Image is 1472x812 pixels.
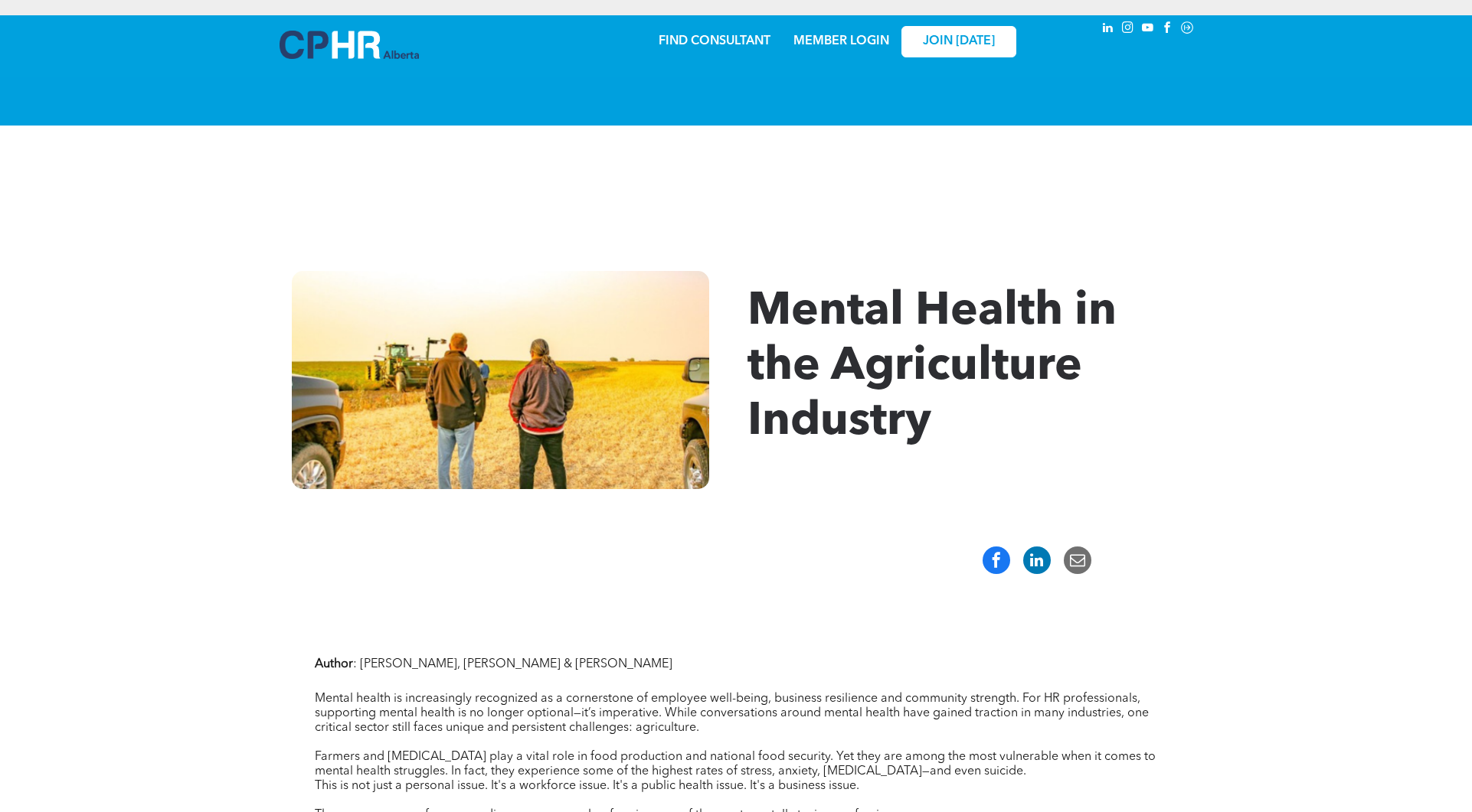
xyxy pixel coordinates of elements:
a: FIND CONSULTANT [659,35,770,47]
a: linkedin [1099,19,1116,40]
a: JOIN [DATE] [901,26,1016,57]
strong: Author [315,658,353,670]
a: facebook [1159,19,1176,40]
a: MEMBER LOGIN [793,35,889,47]
span: JOIN [DATE] [923,34,995,49]
img: A blue and white logo for cp alberta [280,31,419,59]
span: Mental Health in the Agriculture Industry [747,289,1117,445]
a: Social network [1179,19,1196,40]
a: instagram [1119,19,1136,40]
a: youtube [1139,19,1156,40]
span: Farmers and [MEDICAL_DATA] play a vital role in food production and national food security. Yet t... [315,751,1156,778]
span: : [PERSON_NAME], [PERSON_NAME] & [PERSON_NAME] [353,658,672,670]
span: Mental health is increasingly recognized as a cornerstone of employee well-being, business resili... [315,693,1149,734]
span: This is not just a personal issue. It's a workforce issue. It's a public health issue. It's a bus... [315,780,859,792]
